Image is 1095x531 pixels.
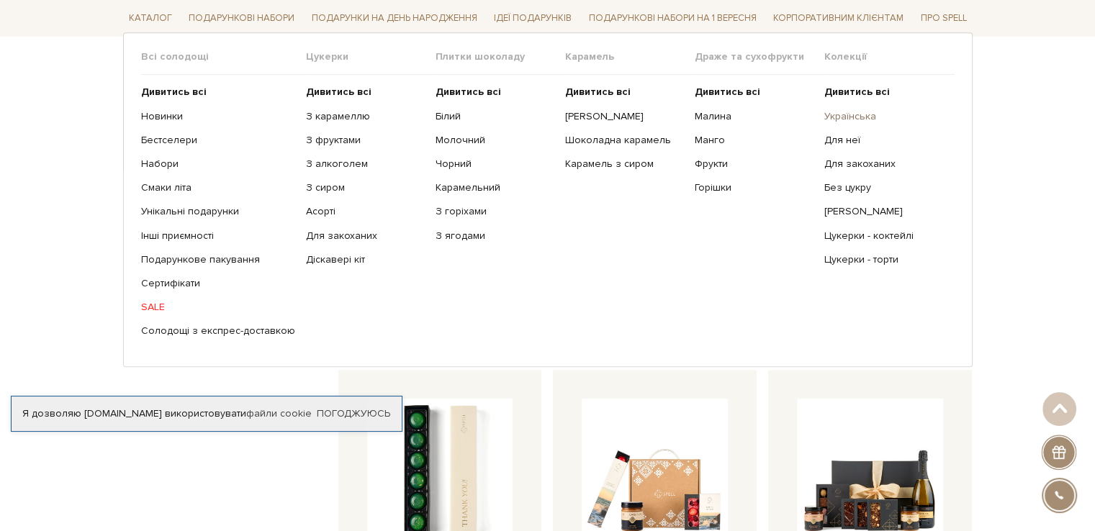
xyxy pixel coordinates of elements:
a: З алкоголем [306,158,425,171]
a: Дивитись всі [824,86,943,99]
a: Дивитись всі [695,86,814,99]
a: Корпоративним клієнтам [767,6,909,30]
span: Плитки шоколаду [436,50,565,63]
a: Дивитись всі [306,86,425,99]
a: З ягодами [436,229,554,242]
a: Білий [436,109,554,122]
a: Горішки [695,181,814,194]
a: Манго [695,134,814,147]
a: Фрукти [695,158,814,171]
a: Молочний [436,134,554,147]
a: Карамельний [436,181,554,194]
a: [PERSON_NAME] [565,109,684,122]
a: файли cookie [246,407,312,419]
a: [PERSON_NAME] [824,205,943,218]
a: SALE [141,301,295,314]
a: Ідеї подарунків [488,7,577,29]
a: Дивитись всі [436,86,554,99]
a: Подарункові набори на 1 Вересня [583,6,762,30]
a: Сертифікати [141,277,295,290]
a: Смаки літа [141,181,295,194]
a: Чорний [436,158,554,171]
a: З карамеллю [306,109,425,122]
div: Каталог [123,32,973,366]
a: Солодощі з експрес-доставкою [141,324,295,337]
a: Подарункові набори [183,7,300,29]
a: Набори [141,158,295,171]
a: Подарунки на День народження [306,7,483,29]
a: Каталог [123,7,178,29]
span: Карамель [565,50,695,63]
span: Драже та сухофрукти [695,50,824,63]
a: Шоколадна карамель [565,134,684,147]
span: Всі солодощі [141,50,306,63]
b: Дивитись всі [306,86,371,98]
a: Подарункове пакування [141,253,295,266]
b: Дивитись всі [824,86,890,98]
a: Дивитись всі [141,86,295,99]
a: Цукерки - торти [824,253,943,266]
a: Інші приємності [141,229,295,242]
a: Новинки [141,109,295,122]
a: Малина [695,109,814,122]
a: З фруктами [306,134,425,147]
a: Для закоханих [824,158,943,171]
a: Для закоханих [306,229,425,242]
a: Унікальні подарунки [141,205,295,218]
b: Дивитись всі [565,86,631,98]
a: Карамель з сиром [565,158,684,171]
span: Колекції [824,50,954,63]
a: Погоджуюсь [317,407,390,420]
b: Дивитись всі [141,86,207,98]
a: З горіхами [436,205,554,218]
a: Діскавері кіт [306,253,425,266]
a: Без цукру [824,181,943,194]
a: Дивитись всі [565,86,684,99]
span: Цукерки [306,50,436,63]
a: Українська [824,109,943,122]
a: Цукерки - коктейлі [824,229,943,242]
a: З сиром [306,181,425,194]
div: Я дозволяю [DOMAIN_NAME] використовувати [12,407,402,420]
a: Бестселери [141,134,295,147]
a: Асорті [306,205,425,218]
b: Дивитись всі [436,86,501,98]
a: Для неї [824,134,943,147]
b: Дивитись всі [695,86,760,98]
a: Про Spell [915,7,973,29]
